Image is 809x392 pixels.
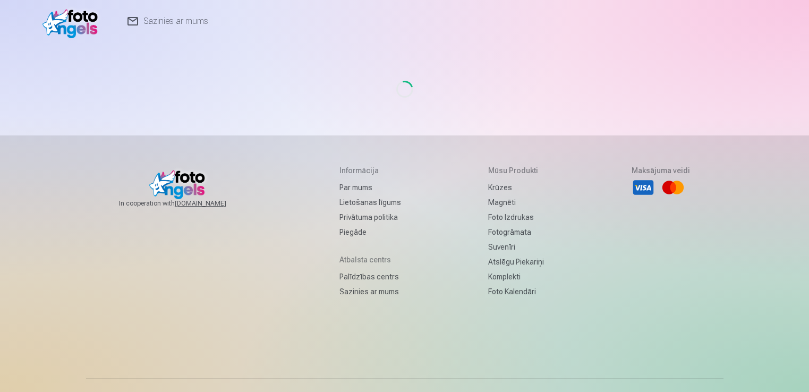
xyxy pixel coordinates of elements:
img: /fa1 [42,4,104,38]
a: Magnēti [488,195,544,210]
h5: Atbalsta centrs [339,254,401,265]
span: In cooperation with [119,199,252,208]
a: Krūzes [488,180,544,195]
a: [DOMAIN_NAME] [175,199,252,208]
a: Foto izdrukas [488,210,544,225]
h5: Mūsu produkti [488,165,544,176]
a: Fotogrāmata [488,225,544,240]
a: Par mums [339,180,401,195]
a: Foto kalendāri [488,284,544,299]
a: Suvenīri [488,240,544,254]
a: Lietošanas līgums [339,195,401,210]
a: Piegāde [339,225,401,240]
li: Visa [632,176,655,199]
a: Sazinies ar mums [339,284,401,299]
a: Atslēgu piekariņi [488,254,544,269]
li: Mastercard [661,176,685,199]
h5: Maksājuma veidi [632,165,690,176]
h5: Informācija [339,165,401,176]
a: Komplekti [488,269,544,284]
a: Palīdzības centrs [339,269,401,284]
a: Privātuma politika [339,210,401,225]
